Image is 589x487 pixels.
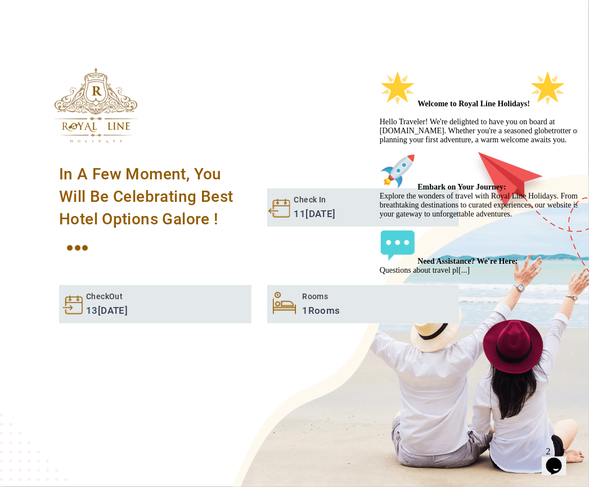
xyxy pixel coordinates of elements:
[5,34,205,209] span: Hello Traveler! We're delighted to have you on board at [DOMAIN_NAME]. Whether you're a seasoned ...
[294,195,326,204] span: Check In
[5,162,41,198] img: :speech_balloon:
[303,304,308,317] span: 1
[5,4,207,209] div: 🌟 Welcome to Royal Line Holidays!🌟Hello Traveler! We're delighted to have you on board at [DOMAIN...
[5,4,41,40] img: :star2:
[43,191,143,200] strong: Need Assistance? We're Here:
[98,304,128,317] span: [DATE]
[43,117,132,125] strong: Embark on Your Journey:
[86,304,98,317] span: 13
[303,292,329,301] span: Rooms
[294,207,306,220] span: 11
[542,442,578,476] iframe: chat widget
[5,88,41,124] img: :rocket:
[305,207,335,220] span: [DATE]
[43,34,191,42] strong: Welcome to Royal Line Holidays!
[303,304,457,317] span: Rooms
[54,67,138,143] img: The Royal Line Holidays
[155,4,191,40] img: :star2:
[86,292,123,301] span: CheckOut
[59,163,249,249] span: In A Few Moment, You Will Be Celebrating Best Hotel options galore !
[375,66,578,436] iframe: chat widget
